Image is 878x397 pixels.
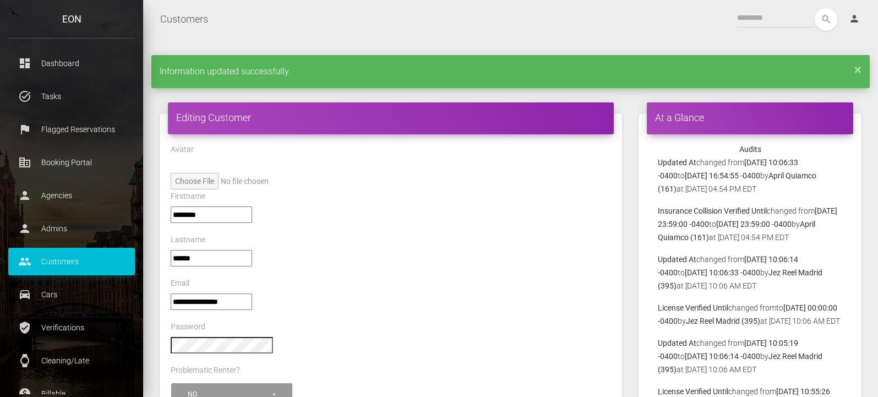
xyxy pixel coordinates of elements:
[686,317,760,325] b: Jez Reel Madrid (395)
[658,204,842,244] p: changed from to by at [DATE] 04:54 PM EDT
[171,365,240,376] label: Problematic Renter?
[8,314,135,341] a: verified_user Verifications
[176,111,606,124] h4: Editing Customer
[17,187,127,204] p: Agencies
[658,156,842,195] p: changed from to by at [DATE] 04:54 PM EDT
[17,319,127,336] p: Verifications
[171,278,189,289] label: Email
[17,55,127,72] p: Dashboard
[8,116,135,143] a: flag Flagged Reservations
[658,158,696,167] b: Updated At
[685,268,760,277] b: [DATE] 10:06:33 -0400
[8,347,135,374] a: watch Cleaning/Late
[658,303,728,312] b: License Verified Until
[17,154,127,171] p: Booking Portal
[716,220,792,229] b: [DATE] 23:59:00 -0400
[8,50,135,77] a: dashboard Dashboard
[17,121,127,138] p: Flagged Reservations
[8,149,135,176] a: corporate_fare Booking Portal
[171,144,194,155] label: Avatar
[815,8,837,31] button: search
[685,171,760,180] b: [DATE] 16:54:55 -0400
[17,352,127,369] p: Cleaning/Late
[171,322,205,333] label: Password
[171,235,205,246] label: Lastname
[739,145,761,154] strong: Audits
[160,6,208,33] a: Customers
[658,336,842,376] p: changed from to by at [DATE] 10:06 AM EDT
[151,55,870,88] div: Information updated successfully.
[841,8,870,30] a: person
[171,191,205,202] label: Firstname
[658,253,842,292] p: changed from to by at [DATE] 10:06 AM EDT
[17,88,127,105] p: Tasks
[8,248,135,275] a: people Customers
[854,66,861,73] a: ×
[658,206,767,215] b: Insurance Collision Verified Until
[8,182,135,209] a: person Agencies
[17,220,127,237] p: Admins
[8,83,135,110] a: task_alt Tasks
[17,286,127,303] p: Cars
[655,111,845,124] h4: At a Glance
[685,352,760,361] b: [DATE] 10:06:14 -0400
[658,255,696,264] b: Updated At
[8,281,135,308] a: drive_eta Cars
[8,215,135,242] a: person Admins
[658,301,842,328] p: changed from to by at [DATE] 10:06 AM EDT
[658,387,728,396] b: License Verified Until
[849,13,860,24] i: person
[17,253,127,270] p: Customers
[658,339,696,347] b: Updated At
